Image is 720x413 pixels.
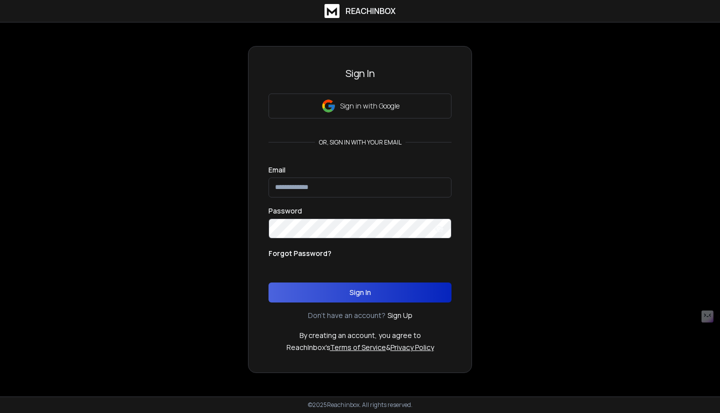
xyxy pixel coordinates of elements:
p: Sign in with Google [340,101,399,111]
a: Terms of Service [330,342,386,352]
p: Forgot Password? [268,248,331,258]
p: Don't have an account? [308,310,385,320]
a: Sign Up [387,310,412,320]
p: or, sign in with your email [315,138,405,146]
h3: Sign In [268,66,451,80]
a: Privacy Policy [390,342,434,352]
label: Email [268,166,285,173]
button: Sign In [268,282,451,302]
h1: ReachInbox [345,5,395,17]
p: By creating an account, you agree to [299,330,421,340]
p: © 2025 Reachinbox. All rights reserved. [308,401,412,409]
p: ReachInbox's & [286,342,434,352]
button: Sign in with Google [268,93,451,118]
label: Password [268,207,302,214]
img: logo [324,4,339,18]
a: ReachInbox [324,4,395,18]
